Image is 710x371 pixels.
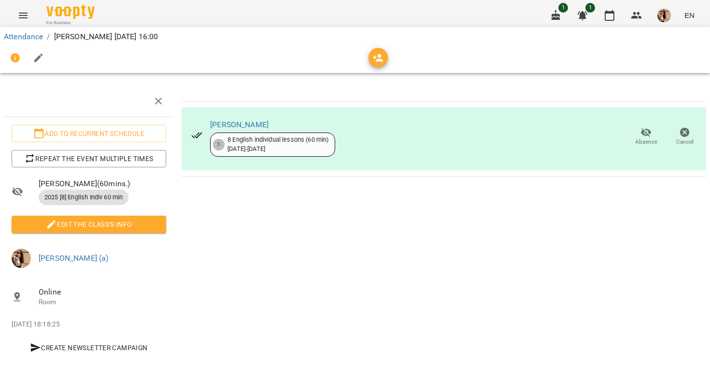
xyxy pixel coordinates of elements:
nav: breadcrumb [4,31,706,43]
div: 8 English individual lessons (60 min) [DATE] - [DATE] [227,135,328,153]
button: Repeat the event multiple times [12,150,166,167]
a: Attendance [4,32,43,41]
button: Edit the class's Info [12,216,166,233]
li: / [47,31,50,43]
span: For Business [46,20,95,26]
span: Repeat the event multiple times [19,153,158,164]
span: Edit the class's Info [19,219,158,230]
button: EN [681,6,698,24]
span: [PERSON_NAME] ( 60 mins. ) [39,178,166,190]
p: [PERSON_NAME] [DATE] 16:00 [54,31,158,43]
span: Cancel [676,138,694,146]
img: da26dbd3cedc0bbfae66c9bd16ef366e.jpeg [12,249,31,268]
button: Cancel [666,123,704,150]
span: Create Newsletter Campaign [15,342,162,354]
span: 2025 [8] English Indiv 60 min [39,193,128,202]
p: [DATE] 18:18:25 [12,320,166,329]
span: Online [39,286,166,298]
span: 1 [558,3,568,13]
span: Absence [635,138,657,146]
span: Add to recurrent schedule [19,128,158,139]
a: [PERSON_NAME] [210,120,269,129]
div: 3 [213,139,225,150]
img: da26dbd3cedc0bbfae66c9bd16ef366e.jpeg [657,9,671,22]
button: Add to recurrent schedule [12,125,166,142]
a: [PERSON_NAME] (а) [39,253,109,263]
button: Absence [627,123,666,150]
button: Create Newsletter Campaign [12,339,166,356]
button: Menu [12,4,35,27]
span: EN [684,10,695,20]
span: 1 [585,3,595,13]
img: Voopty Logo [46,5,95,19]
p: Room [39,297,166,307]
